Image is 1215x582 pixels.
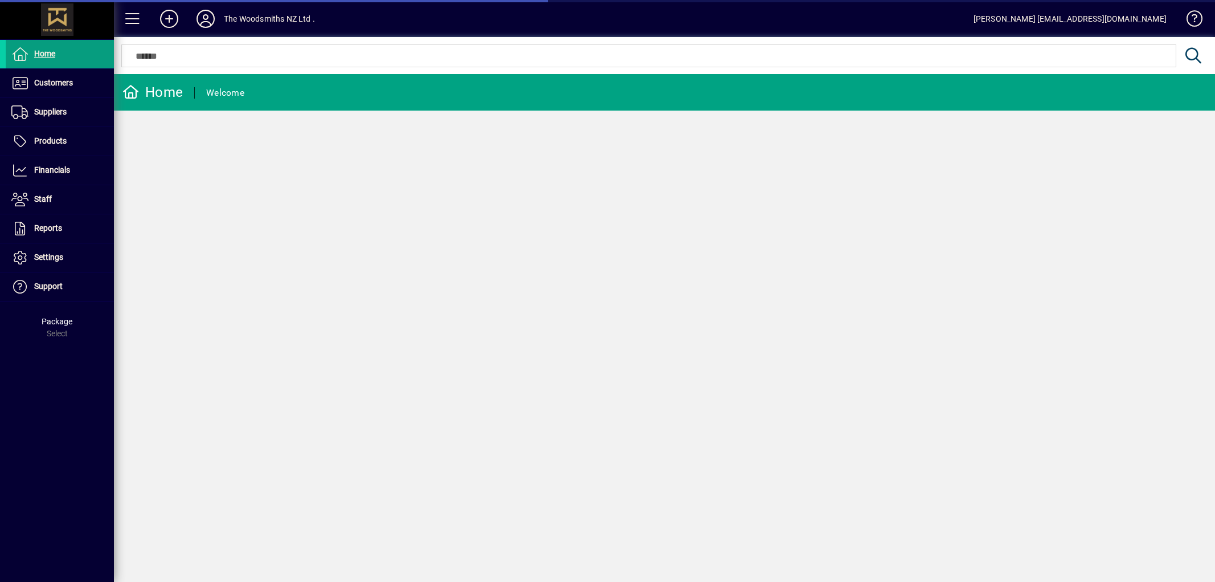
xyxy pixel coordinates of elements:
div: The Woodsmiths NZ Ltd . [224,10,315,28]
span: Staff [34,194,52,204]
span: Products [34,136,67,145]
a: Financials [6,156,114,185]
span: Suppliers [34,107,67,116]
span: Customers [34,78,73,87]
a: Reports [6,214,114,243]
a: Support [6,272,114,301]
div: [PERSON_NAME] [EMAIL_ADDRESS][DOMAIN_NAME] [973,10,1167,28]
a: Staff [6,185,114,214]
span: Financials [34,165,70,174]
a: Customers [6,69,114,97]
span: Settings [34,253,63,262]
a: Knowledge Base [1178,2,1201,39]
div: Welcome [206,84,244,102]
span: Package [42,317,72,326]
button: Profile [187,9,224,29]
span: Reports [34,223,62,233]
span: Home [34,49,55,58]
button: Add [151,9,187,29]
a: Products [6,127,114,156]
a: Suppliers [6,98,114,127]
a: Settings [6,243,114,272]
div: Home [122,83,183,101]
span: Support [34,282,63,291]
